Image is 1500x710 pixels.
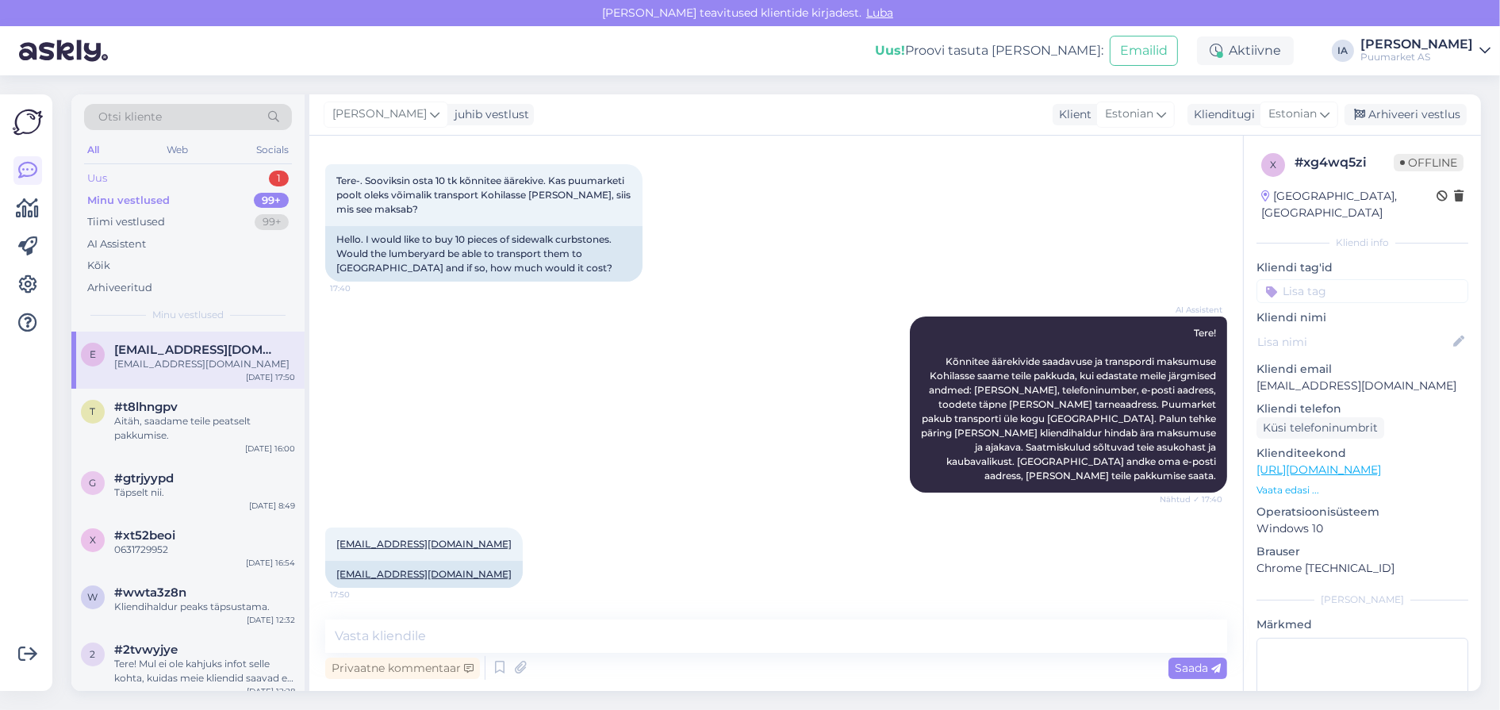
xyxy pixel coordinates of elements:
img: Askly Logo [13,107,43,137]
span: x [1270,159,1276,171]
div: [DATE] 12:32 [247,614,295,626]
div: AI Assistent [87,236,146,252]
div: [PERSON_NAME] [1360,38,1473,51]
div: 99+ [255,214,289,230]
span: e [90,348,96,360]
button: Emailid [1110,36,1178,66]
div: Küsi telefoninumbrit [1256,417,1384,439]
span: 17:40 [330,282,389,294]
div: All [84,140,102,160]
span: Estonian [1105,106,1153,123]
p: Märkmed [1256,616,1468,633]
div: 0631729952 [114,543,295,557]
span: Tere-. Sooviksin osta 10 tk kõnnitee äärekive. Kas puumarketi poolt oleks võimalik transport Kohi... [336,175,633,215]
div: [DATE] 16:00 [245,443,295,455]
span: x [90,534,96,546]
a: [URL][DOMAIN_NAME] [1256,462,1381,477]
div: Proovi tasuta [PERSON_NAME]: [875,41,1103,60]
div: Aktiivne [1197,36,1294,65]
span: erikjago41@gmail.com [114,343,279,357]
p: Operatsioonisüsteem [1256,504,1468,520]
div: [DATE] 8:49 [249,500,295,512]
span: w [88,591,98,603]
p: Windows 10 [1256,520,1468,537]
span: g [90,477,97,489]
span: 2 [90,648,96,660]
p: Kliendi tag'id [1256,259,1468,276]
p: Kliendi email [1256,361,1468,378]
input: Lisa nimi [1257,333,1450,351]
span: Offline [1394,154,1464,171]
div: 99+ [254,193,289,209]
span: #2tvwyjye [114,643,178,657]
a: [EMAIL_ADDRESS][DOMAIN_NAME] [336,568,512,580]
div: Tiimi vestlused [87,214,165,230]
p: [EMAIL_ADDRESS][DOMAIN_NAME] [1256,378,1468,394]
span: Saada [1175,661,1221,675]
div: [GEOGRAPHIC_DATA], [GEOGRAPHIC_DATA] [1261,188,1437,221]
div: Aitäh, saadame teile peatselt pakkumise. [114,414,295,443]
div: Arhiveeritud [87,280,152,296]
div: Kõik [87,258,110,274]
div: Klient [1053,106,1091,123]
div: [DATE] 12:28 [247,685,295,697]
span: 17:50 [330,589,389,601]
a: [PERSON_NAME]Puumarket AS [1360,38,1490,63]
span: Nähtud ✓ 17:40 [1160,493,1222,505]
span: AI Assistent [1163,304,1222,316]
div: IA [1332,40,1354,62]
p: Klienditeekond [1256,445,1468,462]
div: # xg4wq5zi [1295,153,1394,172]
b: Uus! [875,43,905,58]
div: Arhiveeri vestlus [1345,104,1467,125]
div: juhib vestlust [448,106,529,123]
div: Hello. I would like to buy 10 pieces of sidewalk curbstones. Would the lumberyard be able to tran... [325,226,643,282]
span: t [90,405,96,417]
div: [PERSON_NAME] [1256,593,1468,607]
div: Täpselt nii. [114,485,295,500]
span: Otsi kliente [98,109,162,125]
p: Chrome [TECHNICAL_ID] [1256,560,1468,577]
input: Lisa tag [1256,279,1468,303]
div: Privaatne kommentaar [325,658,480,679]
span: Estonian [1268,106,1317,123]
span: Minu vestlused [152,308,224,322]
div: Puumarket AS [1360,51,1473,63]
div: Web [164,140,192,160]
div: Uus [87,171,107,186]
div: Kliendihaldur peaks täpsustama. [114,600,295,614]
span: #gtrjyypd [114,471,174,485]
span: #t8lhngpv [114,400,178,414]
p: Kliendi nimi [1256,309,1468,326]
span: #wwta3z8n [114,585,186,600]
span: Luba [861,6,898,20]
div: Klienditugi [1187,106,1255,123]
span: [PERSON_NAME] [332,106,427,123]
div: Socials [253,140,292,160]
div: [EMAIL_ADDRESS][DOMAIN_NAME] [114,357,295,371]
div: 1 [269,171,289,186]
span: Tere! Kõnnitee äärekivide saadavuse ja transpordi maksumuse Kohilasse saame teile pakkuda, kui ed... [921,327,1218,482]
div: [DATE] 16:54 [246,557,295,569]
a: [EMAIL_ADDRESS][DOMAIN_NAME] [336,538,512,550]
div: Minu vestlused [87,193,170,209]
div: [DATE] 17:50 [246,371,295,383]
p: Kliendi telefon [1256,401,1468,417]
span: #xt52beoi [114,528,175,543]
div: Tere! Mul ei ole kahjuks infot selle kohta, kuidas meie kliendid saavad e-arveid tellida. Edastan... [114,657,295,685]
p: Brauser [1256,543,1468,560]
p: Vaata edasi ... [1256,483,1468,497]
div: Kliendi info [1256,236,1468,250]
